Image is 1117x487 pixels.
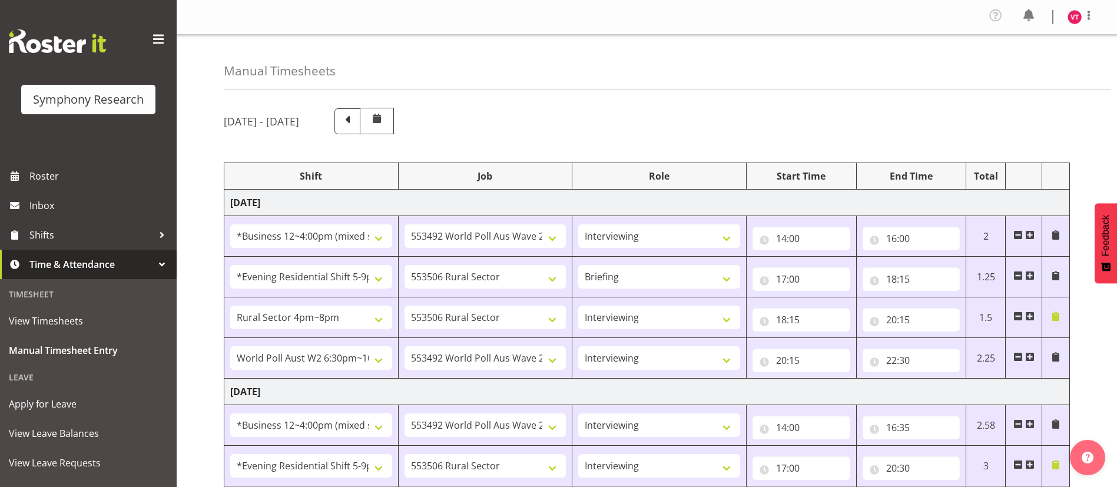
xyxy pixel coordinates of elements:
div: End Time [863,169,960,183]
span: Shifts [29,226,153,244]
a: View Leave Requests [3,448,174,478]
a: Apply for Leave [3,389,174,419]
h5: [DATE] - [DATE] [224,115,299,128]
span: Inbox [29,197,171,214]
img: help-xxl-2.png [1082,452,1093,463]
span: Time & Attendance [29,256,153,273]
div: Leave [3,365,174,389]
a: View Leave Balances [3,419,174,448]
input: Click to select... [863,416,960,439]
div: Shift [230,169,392,183]
span: Roster [29,167,171,185]
div: Role [578,169,740,183]
button: Feedback - Show survey [1095,203,1117,283]
a: Manual Timesheet Entry [3,336,174,365]
input: Click to select... [753,416,850,439]
span: View Leave Balances [9,425,168,442]
span: Manual Timesheet Entry [9,342,168,359]
td: 3 [966,446,1006,486]
td: [DATE] [224,190,1070,216]
a: View Timesheets [3,306,174,336]
td: [DATE] [224,379,1070,405]
input: Click to select... [753,456,850,480]
td: 2 [966,216,1006,257]
div: Job [405,169,566,183]
div: Symphony Research [33,91,144,108]
div: Total [972,169,999,183]
input: Click to select... [753,308,850,332]
input: Click to select... [863,267,960,291]
span: View Leave Requests [9,454,168,472]
div: Timesheet [3,282,174,306]
input: Click to select... [863,349,960,372]
h4: Manual Timesheets [224,64,336,78]
td: 2.58 [966,405,1006,446]
span: Feedback [1101,215,1111,256]
span: View Timesheets [9,312,168,330]
div: Start Time [753,169,850,183]
input: Click to select... [753,267,850,291]
span: Apply for Leave [9,395,168,413]
input: Click to select... [863,227,960,250]
input: Click to select... [753,349,850,372]
img: Rosterit website logo [9,29,106,53]
img: vala-tone11405.jpg [1068,10,1082,24]
input: Click to select... [863,308,960,332]
td: 1.25 [966,257,1006,297]
input: Click to select... [753,227,850,250]
input: Click to select... [863,456,960,480]
td: 2.25 [966,338,1006,379]
td: 1.5 [966,297,1006,338]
